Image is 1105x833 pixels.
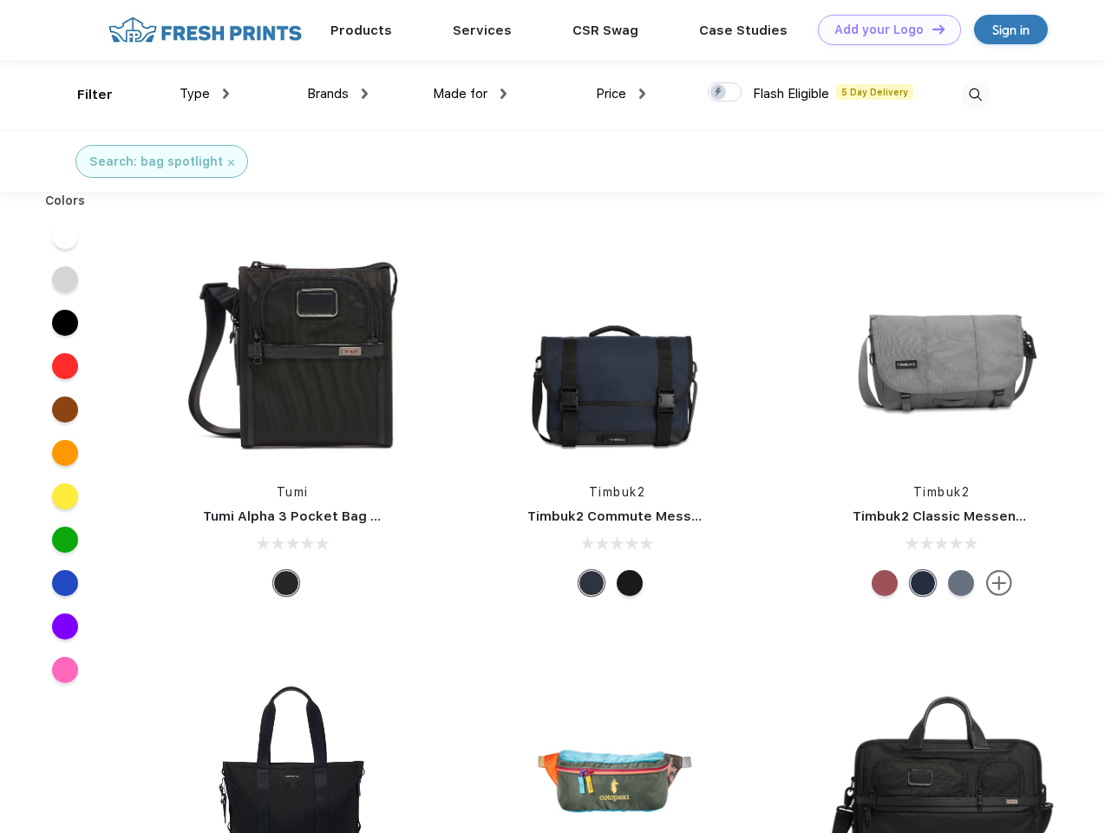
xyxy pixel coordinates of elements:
img: fo%20logo%202.webp [103,15,307,45]
span: 5 Day Delivery [836,84,913,100]
img: more.svg [986,570,1012,596]
div: Eco Lightbeam [948,570,974,596]
img: dropdown.png [223,89,229,99]
div: Filter [77,85,113,105]
a: Timbuk2 [589,485,646,499]
span: Brands [307,86,349,102]
div: Colors [32,192,99,210]
span: Price [596,86,626,102]
a: Timbuk2 Commute Messenger Bag [527,508,760,524]
img: dropdown.png [639,89,645,99]
a: Tumi Alpha 3 Pocket Bag Small [203,508,406,524]
a: Timbuk2 [913,485,971,499]
img: func=resize&h=266 [177,235,408,466]
img: func=resize&h=266 [501,235,732,466]
div: Black [273,570,299,596]
div: Eco Nautical [910,570,936,596]
div: Eco Nautical [579,570,605,596]
img: desktop_search.svg [961,81,990,109]
img: filter_cancel.svg [228,160,234,166]
div: Sign in [992,20,1030,40]
span: Made for [433,86,487,102]
div: Add your Logo [834,23,924,37]
img: dropdown.png [500,89,507,99]
a: Timbuk2 Classic Messenger Bag [853,508,1068,524]
span: Flash Eligible [753,86,829,102]
a: Products [330,23,392,38]
img: func=resize&h=266 [827,235,1057,466]
div: Search: bag spotlight [89,153,223,171]
div: Eco Black [617,570,643,596]
span: Type [180,86,210,102]
a: Sign in [974,15,1048,44]
img: DT [932,24,945,34]
a: Tumi [277,485,309,499]
div: Eco Collegiate Red [872,570,898,596]
img: dropdown.png [362,89,368,99]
